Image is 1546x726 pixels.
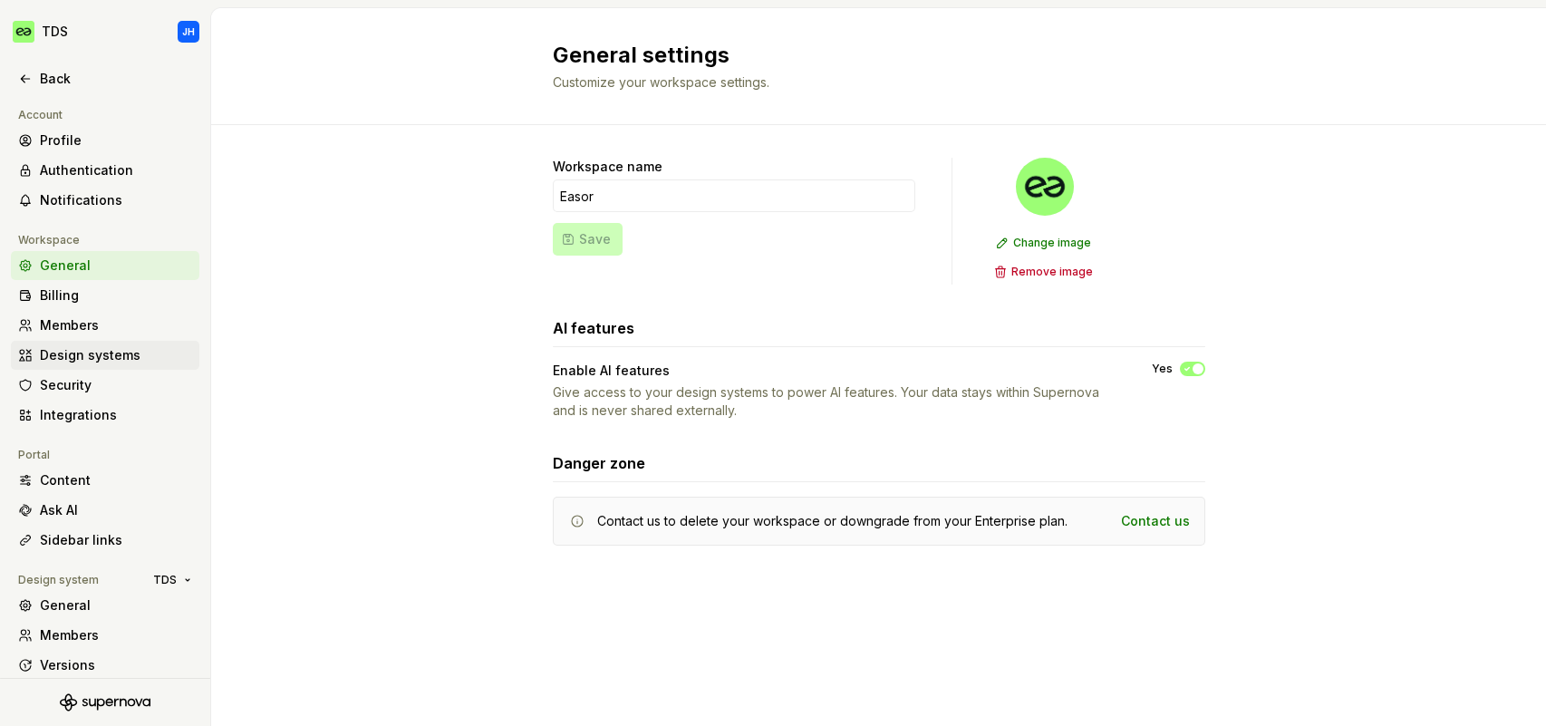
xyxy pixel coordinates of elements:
[40,191,192,209] div: Notifications
[11,444,57,466] div: Portal
[11,251,199,280] a: General
[153,573,177,587] span: TDS
[1016,158,1074,216] img: c8550e5c-f519-4da4-be5f-50b4e1e1b59d.png
[40,346,192,364] div: Design systems
[597,512,1068,530] div: Contact us to delete your workspace or downgrade from your Enterprise plan.
[11,621,199,650] a: Members
[42,23,68,41] div: TDS
[11,229,87,251] div: Workspace
[40,286,192,305] div: Billing
[40,257,192,275] div: General
[11,341,199,370] a: Design systems
[1121,512,1190,530] a: Contact us
[40,161,192,179] div: Authentication
[11,526,199,555] a: Sidebar links
[990,230,1099,256] button: Change image
[11,496,199,525] a: Ask AI
[553,383,1119,420] div: Give access to your design systems to power AI features. Your data stays within Supernova and is ...
[11,569,106,591] div: Design system
[553,74,769,90] span: Customize your workspace settings.
[11,64,199,93] a: Back
[11,466,199,495] a: Content
[553,362,1119,380] div: Enable AI features
[11,156,199,185] a: Authentication
[40,471,192,489] div: Content
[40,131,192,150] div: Profile
[553,41,1184,70] h2: General settings
[182,24,195,39] div: JH
[40,70,192,88] div: Back
[40,656,192,674] div: Versions
[1013,236,1091,250] span: Change image
[553,317,634,339] h3: AI features
[1152,362,1173,376] label: Yes
[11,371,199,400] a: Security
[11,651,199,680] a: Versions
[11,126,199,155] a: Profile
[11,591,199,620] a: General
[1011,265,1093,279] span: Remove image
[40,596,192,615] div: General
[60,693,150,711] svg: Supernova Logo
[13,21,34,43] img: c8550e5c-f519-4da4-be5f-50b4e1e1b59d.png
[11,281,199,310] a: Billing
[989,259,1101,285] button: Remove image
[11,104,70,126] div: Account
[11,401,199,430] a: Integrations
[553,452,645,474] h3: Danger zone
[40,316,192,334] div: Members
[40,406,192,424] div: Integrations
[40,531,192,549] div: Sidebar links
[40,501,192,519] div: Ask AI
[553,158,662,176] label: Workspace name
[4,12,207,52] button: TDSJH
[11,186,199,215] a: Notifications
[11,311,199,340] a: Members
[40,626,192,644] div: Members
[40,376,192,394] div: Security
